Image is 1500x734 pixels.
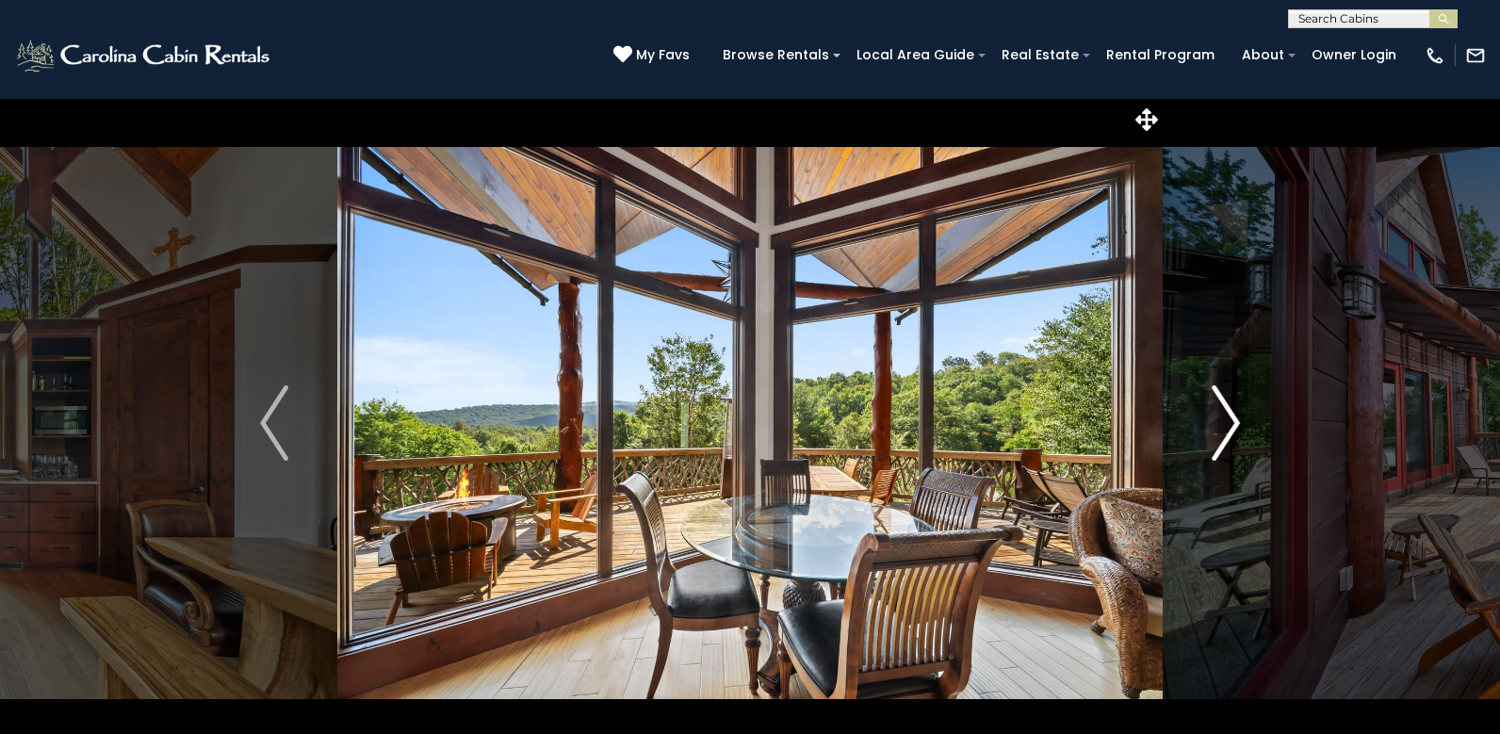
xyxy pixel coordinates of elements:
a: Owner Login [1302,41,1406,70]
a: About [1232,41,1294,70]
a: Rental Program [1097,41,1224,70]
img: arrow [1212,385,1240,461]
img: phone-regular-white.png [1425,45,1445,66]
a: Browse Rentals [713,41,839,70]
img: White-1-2.png [14,37,275,74]
span: My Favs [636,45,690,65]
a: Local Area Guide [847,41,984,70]
a: Real Estate [992,41,1088,70]
a: My Favs [613,45,694,66]
img: mail-regular-white.png [1465,45,1486,66]
img: arrow [260,385,288,461]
